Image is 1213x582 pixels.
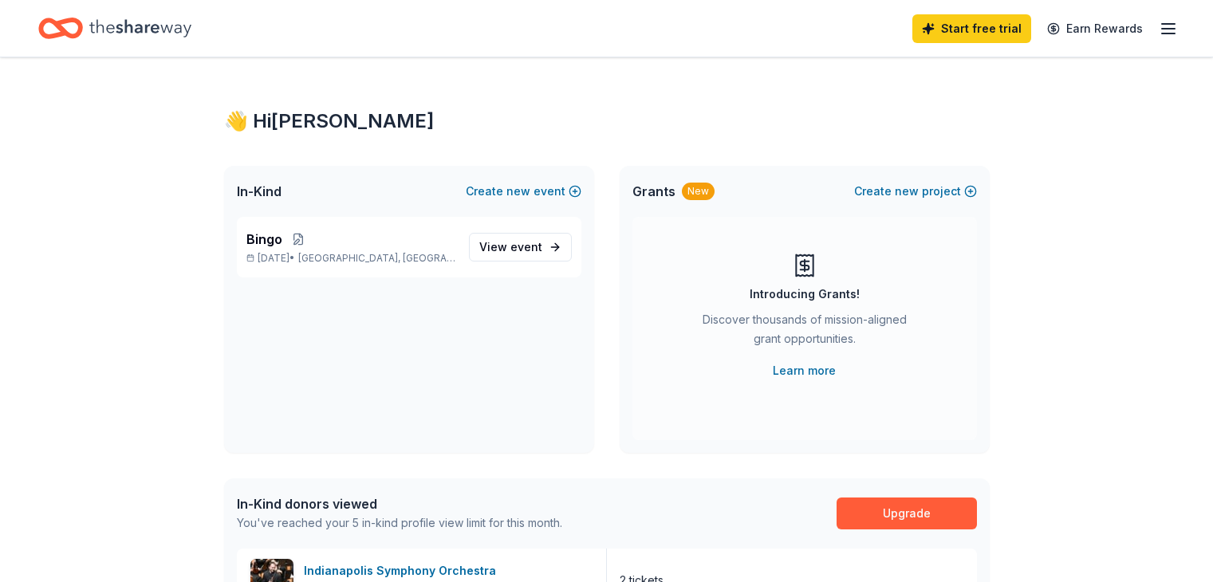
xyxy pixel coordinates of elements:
div: Indianapolis Symphony Orchestra [304,561,502,580]
div: New [682,183,715,200]
span: new [895,182,919,201]
a: Learn more [773,361,836,380]
span: [GEOGRAPHIC_DATA], [GEOGRAPHIC_DATA] [298,252,455,265]
a: View event [469,233,572,262]
span: View [479,238,542,257]
span: new [506,182,530,201]
span: event [510,240,542,254]
div: 👋 Hi [PERSON_NAME] [224,108,990,134]
button: Createnewproject [854,182,977,201]
p: [DATE] • [246,252,456,265]
div: Discover thousands of mission-aligned grant opportunities. [696,310,913,355]
span: In-Kind [237,182,282,201]
div: In-Kind donors viewed [237,494,562,513]
span: Grants [632,182,675,201]
span: Bingo [246,230,282,249]
div: Introducing Grants! [750,285,860,304]
div: You've reached your 5 in-kind profile view limit for this month. [237,513,562,533]
button: Createnewevent [466,182,581,201]
a: Earn Rewards [1038,14,1152,43]
a: Home [38,10,191,47]
a: Upgrade [837,497,977,529]
a: Start free trial [912,14,1031,43]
